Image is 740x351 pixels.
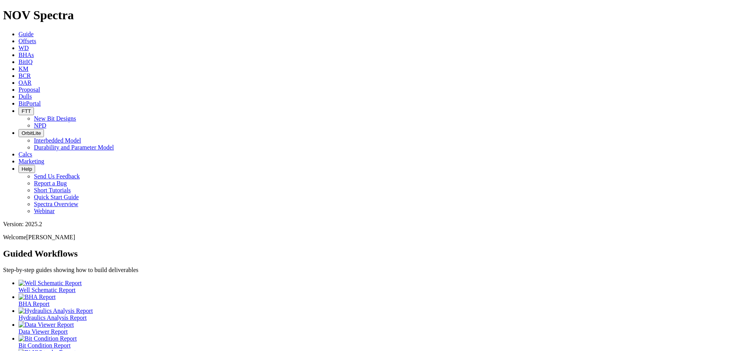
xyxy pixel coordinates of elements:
a: WD [18,45,29,51]
a: Calcs [18,151,32,158]
p: Step-by-step guides showing how to build deliverables [3,267,737,274]
a: Durability and Parameter Model [34,144,114,151]
span: OrbitLite [22,130,41,136]
a: Data Viewer Report Data Viewer Report [18,321,737,335]
a: Send Us Feedback [34,173,80,180]
a: Proposal [18,86,40,93]
a: Offsets [18,38,36,44]
p: Welcome [3,234,737,241]
button: OrbitLite [18,129,44,137]
a: BitPortal [18,100,41,107]
a: NPD [34,122,46,129]
a: BHA Report BHA Report [18,294,737,307]
a: Quick Start Guide [34,194,79,200]
img: Data Viewer Report [18,321,74,328]
a: OAR [18,79,32,86]
a: Short Tutorials [34,187,71,193]
span: Bit Condition Report [18,342,71,349]
a: BHAs [18,52,34,58]
a: Guide [18,31,34,37]
span: [PERSON_NAME] [26,234,75,240]
a: KM [18,65,29,72]
span: Help [22,166,32,172]
a: Bit Condition Report Bit Condition Report [18,335,737,349]
button: FTT [18,107,34,115]
a: New Bit Designs [34,115,76,122]
img: BHA Report [18,294,55,301]
img: Hydraulics Analysis Report [18,307,93,314]
span: Data Viewer Report [18,328,68,335]
span: BHA Report [18,301,49,307]
div: Version: 2025.2 [3,221,737,228]
span: FTT [22,108,31,114]
a: Hydraulics Analysis Report Hydraulics Analysis Report [18,307,737,321]
a: BCR [18,72,31,79]
img: Bit Condition Report [18,335,77,342]
img: Well Schematic Report [18,280,82,287]
a: Spectra Overview [34,201,78,207]
h2: Guided Workflows [3,249,737,259]
span: Hydraulics Analysis Report [18,314,87,321]
a: Well Schematic Report Well Schematic Report [18,280,737,293]
a: Report a Bug [34,180,67,186]
a: Webinar [34,208,55,214]
span: Well Schematic Report [18,287,76,293]
a: Dulls [18,93,32,100]
h1: NOV Spectra [3,8,737,22]
a: BitIQ [18,59,32,65]
a: Marketing [18,158,44,165]
button: Help [18,165,35,173]
a: Interbedded Model [34,137,81,144]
